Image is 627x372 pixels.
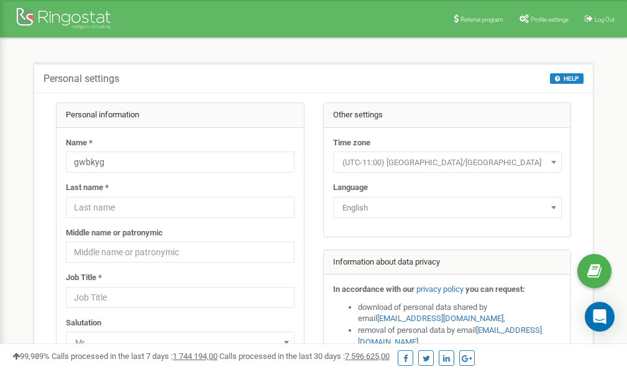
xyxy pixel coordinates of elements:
span: Calls processed in the last 30 days : [219,352,390,361]
label: Middle name or patronymic [66,227,163,239]
input: Job Title [66,287,295,308]
span: Profile settings [531,16,569,23]
strong: you can request: [465,284,525,294]
label: Last name * [66,182,109,194]
input: Middle name or patronymic [66,242,295,263]
button: HELP [550,73,584,84]
div: Open Intercom Messenger [585,302,615,332]
label: Name * [66,137,93,149]
input: Last name [66,197,295,218]
input: Name [66,152,295,173]
span: Calls processed in the last 7 days : [52,352,217,361]
span: (UTC-11:00) Pacific/Midway [333,152,562,173]
label: Language [333,182,368,194]
span: (UTC-11:00) Pacific/Midway [337,154,557,171]
a: privacy policy [416,284,464,294]
label: Job Title * [66,272,102,284]
span: Mr. [70,334,290,352]
label: Time zone [333,137,370,149]
strong: In accordance with our [333,284,414,294]
div: Other settings [324,103,571,128]
li: download of personal data shared by email , [358,302,562,325]
span: English [337,199,557,217]
h5: Personal settings [43,73,119,84]
li: removal of personal data by email , [358,325,562,348]
div: Information about data privacy [324,250,571,275]
span: 99,989% [12,352,50,361]
label: Salutation [66,317,101,329]
u: 7 596 625,00 [345,352,390,361]
span: English [333,197,562,218]
div: Personal information [57,103,304,128]
span: Referral program [460,16,503,23]
span: Log Out [595,16,615,23]
span: Mr. [66,332,295,353]
a: [EMAIL_ADDRESS][DOMAIN_NAME] [377,314,503,323]
u: 1 744 194,00 [173,352,217,361]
